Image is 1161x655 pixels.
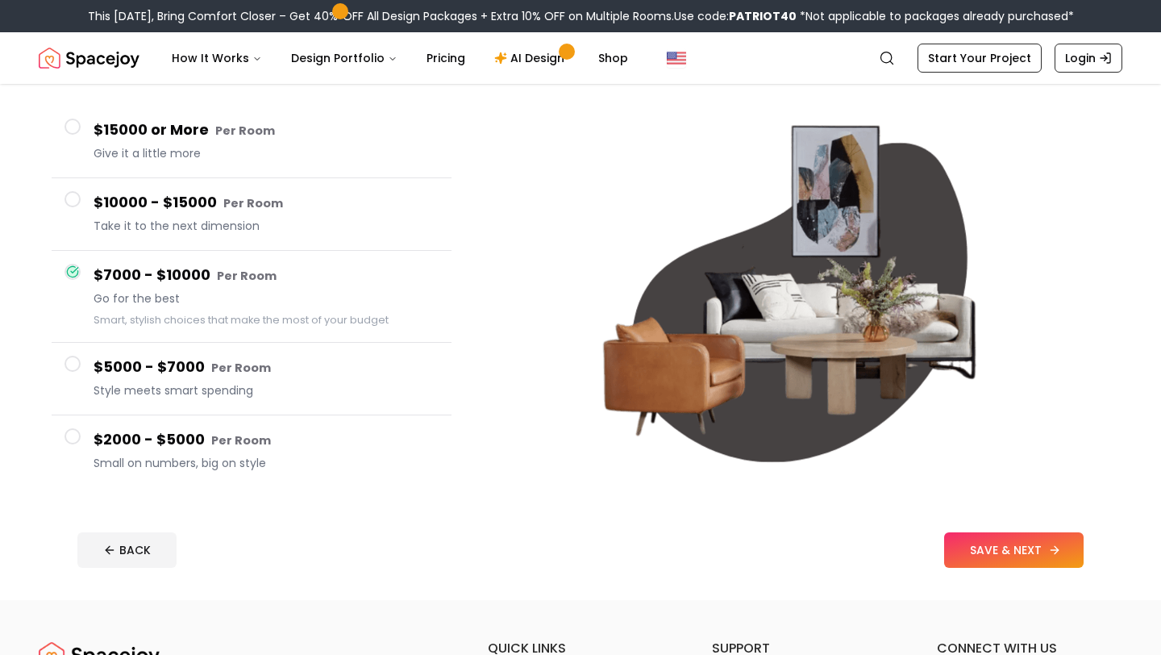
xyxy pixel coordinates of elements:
span: Take it to the next dimension [94,218,439,234]
button: $2000 - $5000 Per RoomSmall on numbers, big on style [52,415,451,487]
nav: Main [159,42,641,74]
h4: $10000 - $15000 [94,191,439,215]
button: How It Works [159,42,275,74]
a: Login [1055,44,1122,73]
small: Per Room [211,432,271,448]
h4: $7000 - $10000 [94,264,439,287]
a: Pricing [414,42,478,74]
button: $7000 - $10000 Per RoomGo for the bestSmart, stylish choices that make the most of your budget [52,251,451,343]
div: This [DATE], Bring Comfort Closer – Get 40% OFF All Design Packages + Extra 10% OFF on Multiple R... [88,8,1074,24]
button: $10000 - $15000 Per RoomTake it to the next dimension [52,178,451,251]
button: $5000 - $7000 Per RoomStyle meets smart spending [52,343,451,415]
a: Spacejoy [39,42,139,74]
img: Spacejoy Logo [39,42,139,74]
button: $15000 or More Per RoomGive it a little more [52,106,451,178]
button: BACK [77,532,177,568]
span: Style meets smart spending [94,382,439,398]
b: PATRIOT40 [729,8,797,24]
span: *Not applicable to packages already purchased* [797,8,1074,24]
span: Go for the best [94,290,439,307]
nav: Global [39,32,1122,84]
h4: $15000 or More [94,119,439,142]
span: Use code: [674,8,797,24]
h4: $2000 - $5000 [94,428,439,452]
span: Small on numbers, big on style [94,455,439,471]
img: United States [667,48,686,68]
small: Smart, stylish choices that make the most of your budget [94,313,389,327]
a: Shop [585,42,641,74]
small: Per Room [215,123,275,139]
a: Start Your Project [918,44,1042,73]
a: AI Design [481,42,582,74]
small: Per Room [223,195,283,211]
small: Per Room [217,268,277,284]
button: Design Portfolio [278,42,410,74]
h4: $5000 - $7000 [94,356,439,379]
span: Give it a little more [94,145,439,161]
button: SAVE & NEXT [944,532,1084,568]
small: Per Room [211,360,271,376]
